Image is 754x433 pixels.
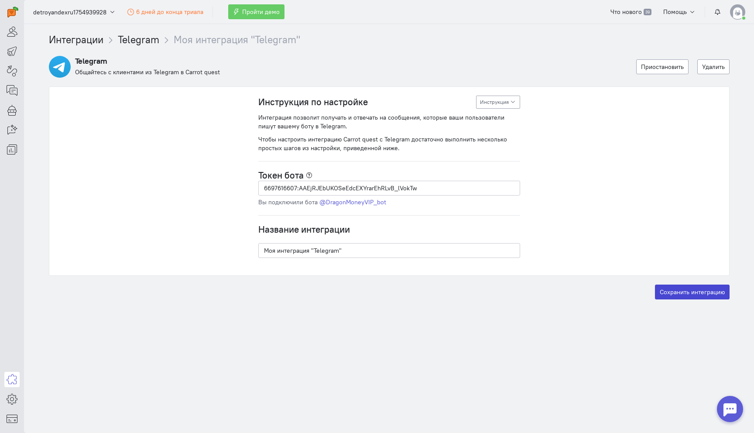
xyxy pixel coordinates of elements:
span: Помощь [663,8,687,16]
h3: Токен бота [258,170,304,180]
nav: breadcrumb [49,33,730,47]
button: Помощь [658,4,701,19]
span: 39 [644,9,651,16]
p: Интеграция позволит получать и отвечать на сообщения, которые ваши пользователи пишут вашему боту... [258,113,520,131]
h3: Инструкция по настройке [258,97,368,107]
span: Моя интеграция "Telegram" [174,33,300,46]
button: Инструкция [476,96,520,109]
img: carrot-quest.svg [7,7,18,17]
span: detroyandexru1754939928 [33,8,106,17]
input: 000000000:AAAAa0Aaaa-aAaaA0AaAaAAA_AAaaAAaaAA [258,181,520,196]
span: Что нового [610,8,642,16]
a: Telegram [118,33,159,46]
button: Удалить [697,59,730,74]
div: Общайтесь с клиентами из Telegram в Carrot quest [75,68,632,76]
button: Сохранить интеграцию [655,285,730,299]
a: @DragonMoneyVIP_bot [319,198,386,206]
button: Приостановить [636,59,689,74]
a: Интеграции [49,33,103,46]
input: Введите название интеграции [258,243,520,258]
a: Что нового 39 [606,4,656,19]
span: 6 дней до конца триала [136,8,203,16]
button: Пройти демо [228,4,284,19]
h4: Telegram [75,57,107,65]
span: Приостановить [641,63,684,71]
span: Вы подключили бота [258,198,318,206]
button: detroyandexru1754939928 [28,4,120,20]
img: default-v4.png [730,4,745,20]
h3: Название интеграции [258,224,520,234]
span: Пройти демо [242,8,280,16]
p: Чтобы настроить интеграцию Carrot quest с Telegram достаточно выполнить несколько простых шагов и... [258,135,520,152]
